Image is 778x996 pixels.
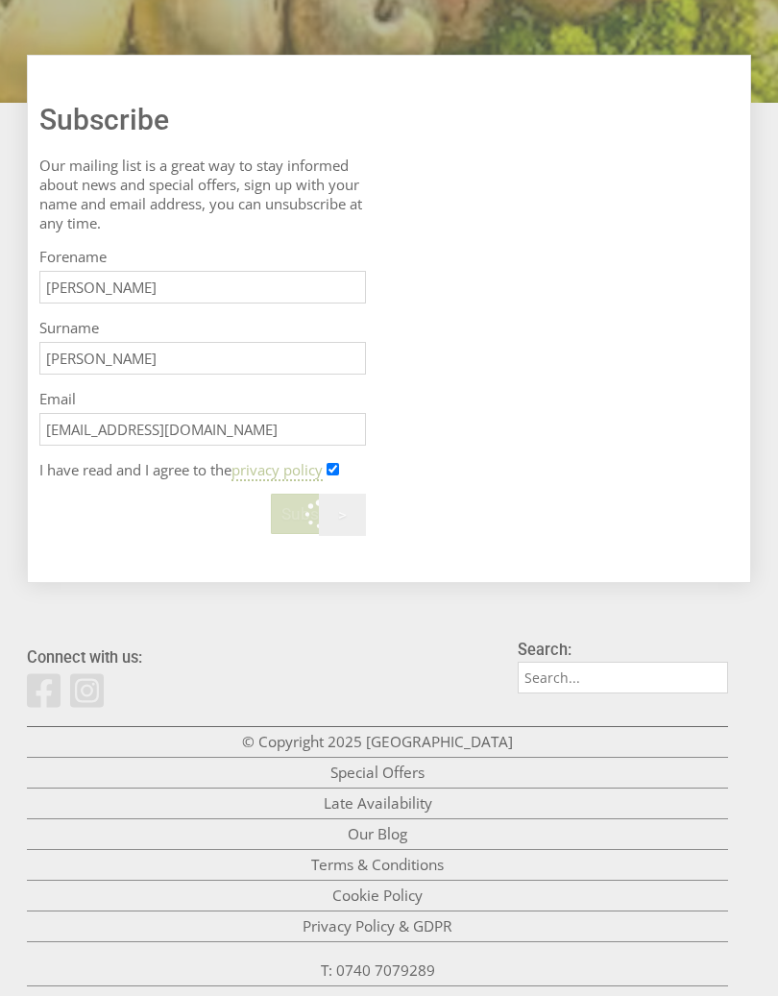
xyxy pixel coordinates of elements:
input: Surname [39,342,366,375]
img: Facebook [27,671,61,710]
a: Privacy Policy & GDPR [27,911,728,942]
a: Our Blog [27,819,728,850]
a: T: 0740 7079289 [27,956,728,986]
input: Email [39,413,366,446]
label: Forename [39,247,366,266]
a: Terms & Conditions [27,850,728,881]
h3: Connect with us: [27,648,503,667]
a: © Copyright 2025 [GEOGRAPHIC_DATA] [27,727,728,758]
label: I have read and I agree to the [39,460,323,479]
p: Our mailing list is a great way to stay informed about news and special offers, sign up with your... [39,156,366,232]
h3: Search: [518,641,728,659]
label: Email [39,389,366,408]
a: Late Availability [27,789,728,819]
input: Search... [518,662,728,693]
a: Cookie Policy [27,881,728,911]
img: Instagram [70,671,104,710]
h1: Subscribe [39,103,366,136]
input: Forename [39,271,366,304]
a: privacy policy [231,460,323,481]
button: Subscribe [271,494,366,534]
label: Surname [39,318,366,337]
a: Special Offers [27,758,728,789]
span: Subscribe [281,504,355,523]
